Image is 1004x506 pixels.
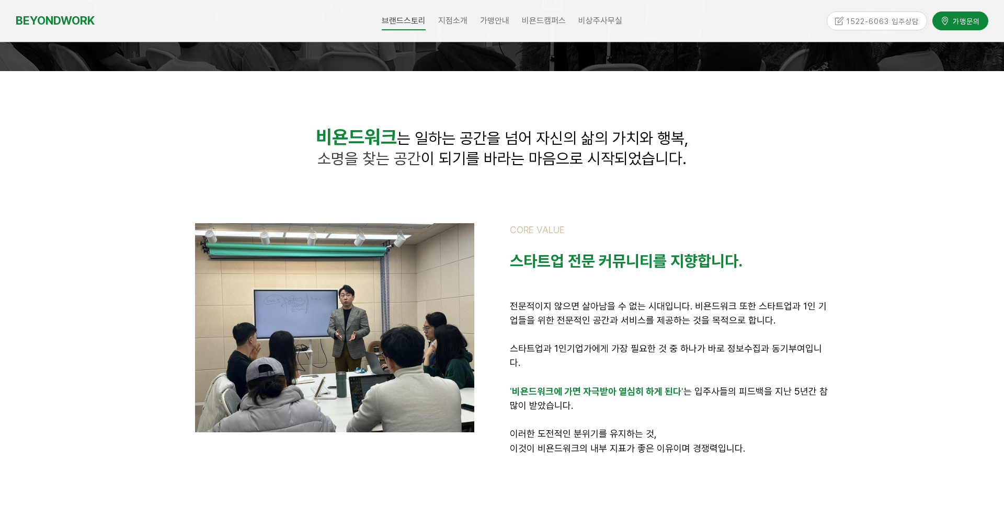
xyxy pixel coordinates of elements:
strong: 업 전문 커 [551,251,612,270]
span: ' ' [510,386,683,397]
a: 가맹안내 [474,8,516,34]
span: 비상주사무실 [578,16,622,26]
span: 가맹안내 [480,16,509,26]
a: 지점소개 [432,8,474,34]
span: 전문적이지 않으면 살아남을 수 없는 시대입니다. 비욘드워크 또한 스타트업과 1인 기업들을 위한 전문적인 공간과 서비스를 제공하는 것을 목적으로 합니다. [510,301,827,326]
span: 가맹문의 [950,16,980,26]
span: 이러한 도전적인 분위기를 유지하는 것, [510,428,657,439]
span: 이 되기를 바라는 마음으로 시작되었습니다. [317,149,687,168]
a: BEYONDWORK [16,11,95,30]
span: CORE VALUE [510,224,565,235]
span: 는 입주사들의 피드백을 지난 5년간 참 많이 받았습니다. [510,386,828,411]
span: 는 일하는 공간을 넘어 자신의 삶의 가치와 행복, [397,129,689,147]
span: 이것이 비욘드워크의 내부 지표가 좋은 이유이며 경쟁력입니다. [510,443,745,454]
strong: 비욘드워크에 가면 자극받아 열심히 하게 된다 [512,386,681,397]
strong: 비욘드워크 [316,126,397,148]
span: 지점소개 [438,16,467,26]
a: 가맹문의 [932,11,988,30]
a: 브랜드스토리 [375,8,432,34]
a: 비상주사무실 [572,8,629,34]
span: 브랜드스토리 [382,12,426,30]
span: 비욘드캠퍼스 [522,16,566,26]
span: 스타트업과 1인기업가에게 가장 필요한 것 중 하나가 바로 정보수집과 동기부여입니다. [510,343,822,368]
strong: 뮤니티를 지향합니다. [612,251,743,270]
a: 비욘드캠퍼스 [516,8,572,34]
span: 소명을 찾는 공간 [317,149,421,168]
strong: 스타트 [510,251,551,270]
